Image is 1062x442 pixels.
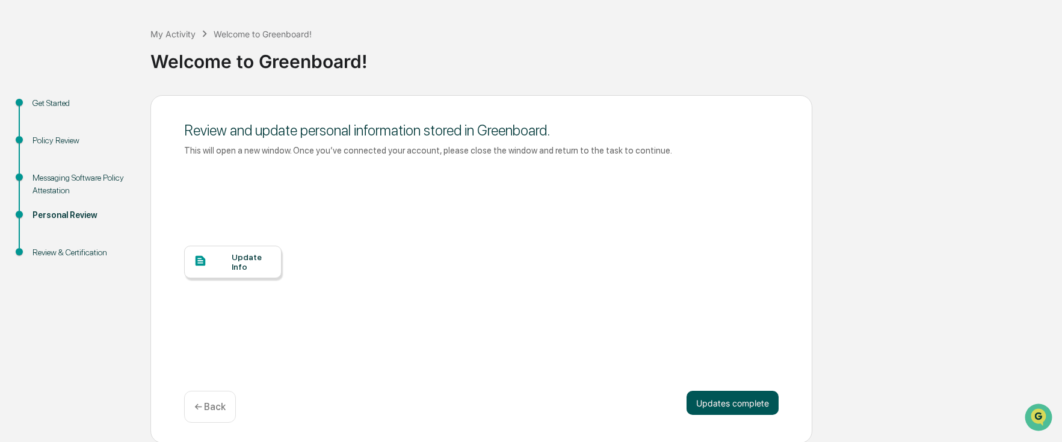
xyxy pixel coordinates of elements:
div: Get Started [32,97,131,110]
div: Review & Certification [32,246,131,259]
div: This will open a new window. Once you’ve connected your account, please close the window and retu... [184,145,779,155]
a: 🔎Data Lookup [7,170,81,191]
button: Updates complete [687,391,779,415]
div: Policy Review [32,134,131,147]
span: Attestations [99,152,149,164]
div: 🔎 [12,176,22,185]
img: 1746055101610-c473b297-6a78-478c-a979-82029cc54cd1 [12,92,34,114]
div: Review and update personal information stored in Greenboard. [184,122,779,139]
div: Welcome to Greenboard! [214,29,312,39]
p: How can we help? [12,25,219,45]
span: Preclearance [24,152,78,164]
iframe: Open customer support [1023,402,1056,435]
div: Start new chat [41,92,197,104]
div: Welcome to Greenboard! [150,41,1056,72]
div: We're available if you need us! [41,104,152,114]
a: Powered byPylon [85,204,146,213]
div: My Activity [150,29,196,39]
span: Pylon [120,204,146,213]
a: 🗄️Attestations [82,147,154,169]
a: 🖐️Preclearance [7,147,82,169]
span: Data Lookup [24,175,76,187]
div: Messaging Software Policy Attestation [32,172,131,197]
p: ← Back [194,401,226,412]
div: 🗄️ [87,153,97,163]
button: Start new chat [205,96,219,110]
div: 🖐️ [12,153,22,163]
div: Update Info [232,252,272,272]
div: Personal Review [32,209,131,222]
